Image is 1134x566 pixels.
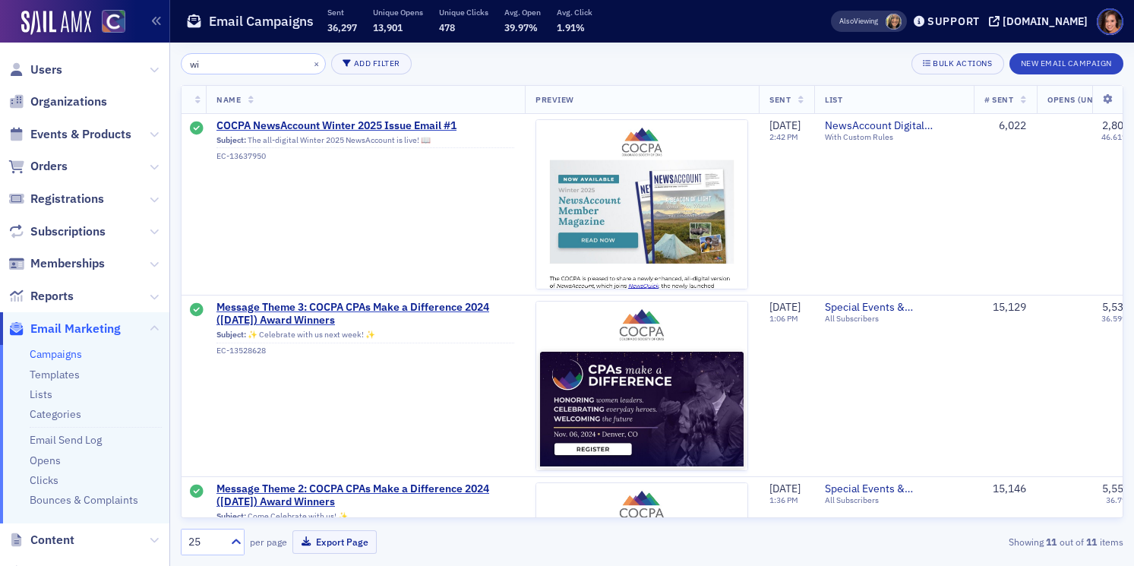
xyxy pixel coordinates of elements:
[292,530,377,554] button: Export Page
[825,495,963,505] div: All Subscribers
[327,7,357,17] p: Sent
[8,191,104,207] a: Registrations
[769,482,801,495] span: [DATE]
[8,223,106,240] a: Subscriptions
[820,535,1123,549] div: Showing out of items
[8,126,131,143] a: Events & Products
[1102,119,1129,133] div: 2,807
[1044,535,1060,549] strong: 11
[310,56,324,70] button: ×
[1106,495,1129,505] div: 36.7%
[216,330,514,343] div: ✨ Celebrate with us next week! ✨
[30,454,61,467] a: Opens
[8,93,107,110] a: Organizations
[8,532,74,549] a: Content
[209,12,314,30] h1: Email Campaigns
[911,53,1003,74] button: Bulk Actions
[216,330,246,340] span: Subject:
[181,53,326,74] input: Search…
[927,14,980,28] div: Support
[331,53,412,74] button: Add Filter
[1003,14,1088,28] div: [DOMAIN_NAME]
[825,132,963,142] div: With Custom Rules
[216,482,514,509] a: Message Theme 2: COCPA CPAs Make a Difference 2024 ([DATE]) Award Winners
[30,321,121,337] span: Email Marketing
[8,321,121,337] a: Email Marketing
[216,151,514,161] div: EC-13637950
[984,94,1013,105] span: # Sent
[216,119,514,133] span: COCPA NewsAccount Winter 2025 Issue Email #1
[30,433,102,447] a: Email Send Log
[1102,482,1129,496] div: 5,559
[769,131,798,142] time: 2:42 PM
[933,59,992,68] div: Bulk Actions
[21,11,91,35] img: SailAMX
[1084,535,1100,549] strong: 11
[30,493,138,507] a: Bounces & Complaints
[504,21,538,33] span: 39.97%
[30,93,107,110] span: Organizations
[839,16,854,26] div: Also
[190,485,204,500] div: Sent
[984,119,1026,133] div: 6,022
[839,16,878,27] span: Viewing
[825,482,963,496] a: Special Events & Announcements
[439,7,488,17] p: Unique Clicks
[1047,94,1116,105] span: Opens (Unique)
[769,119,801,132] span: [DATE]
[190,122,204,137] div: Sent
[30,158,68,175] span: Orders
[30,126,131,143] span: Events & Products
[30,387,52,401] a: Lists
[825,119,963,133] a: NewsAccount Digital Magazine
[30,223,106,240] span: Subscriptions
[769,94,791,105] span: Sent
[439,21,455,33] span: 478
[1102,301,1129,315] div: 5,535
[769,495,798,505] time: 1:36 PM
[825,314,963,324] div: All Subscribers
[825,94,842,105] span: List
[373,21,403,33] span: 13,901
[30,532,74,549] span: Content
[216,301,514,327] span: Message Theme 3: COCPA CPAs Make a Difference 2024 ([DATE]) Award Winners
[557,7,592,17] p: Avg. Click
[1009,55,1123,69] a: New Email Campaign
[216,94,241,105] span: Name
[102,10,125,33] img: SailAMX
[1101,314,1129,324] div: 36.59%
[91,10,125,36] a: View Homepage
[216,346,514,356] div: EC-13528628
[216,511,246,521] span: Subject:
[373,7,423,17] p: Unique Opens
[769,313,798,324] time: 1:06 PM
[8,158,68,175] a: Orders
[30,62,62,78] span: Users
[30,255,105,272] span: Memberships
[984,301,1026,315] div: 15,129
[327,21,357,33] span: 36,297
[1009,53,1123,74] button: New Email Campaign
[190,303,204,318] div: Sent
[557,21,585,33] span: 1.91%
[769,300,801,314] span: [DATE]
[30,407,81,421] a: Categories
[30,368,80,381] a: Templates
[216,135,246,145] span: Subject:
[30,347,82,361] a: Campaigns
[216,135,514,149] div: The all-digital Winter 2025 NewsAccount is live! 📖
[1101,132,1129,142] div: 46.61%
[984,482,1026,496] div: 15,146
[825,301,963,315] a: Special Events & Announcements
[8,288,74,305] a: Reports
[504,7,541,17] p: Avg. Open
[535,94,574,105] span: Preview
[30,473,58,487] a: Clicks
[188,534,222,550] div: 25
[216,511,514,525] div: Come Celebrate with us! ✨
[30,191,104,207] span: Registrations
